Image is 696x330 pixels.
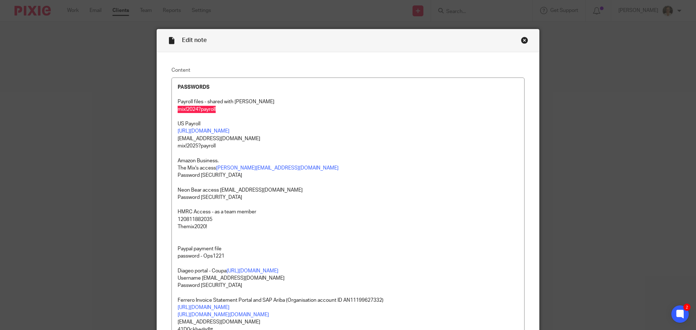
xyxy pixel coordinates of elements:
p: Paypal payment file [178,245,518,252]
p: Amazon Business. [178,157,518,164]
p: password - Ops1221 [178,252,518,260]
strong: PASSWORDS [178,85,210,90]
p: Password [SECURITY_DATA] [178,194,518,201]
p: [EMAIL_ADDRESS][DOMAIN_NAME] [178,318,518,326]
div: Close this dialog window [521,37,528,44]
a: [URL][DOMAIN_NAME] [178,129,229,134]
p: HMRC Access - as a team member [178,208,518,216]
div: 2 [683,304,691,311]
p: Neon Bear access [EMAIL_ADDRESS][DOMAIN_NAME] [178,187,518,194]
p: [EMAIL_ADDRESS][DOMAIN_NAME] [178,135,518,142]
a: [PERSON_NAME][EMAIL_ADDRESS][DOMAIN_NAME] [216,166,339,171]
p: Payroll files - shared with [PERSON_NAME] [178,98,518,105]
p: Ferrero Invoice Statement Portal and SAP Ariba (Organisation account ID AN11199627332) [178,297,518,304]
a: [URL][DOMAIN_NAME] [227,268,278,273]
span: Edit note [182,37,207,43]
p: Diageo portal - Coupa [178,267,518,275]
p: Password [SECURITY_DATA] [178,172,518,179]
p: mix!2025?payroll [178,142,518,150]
p: US Payroll [178,120,518,128]
a: [URL][DOMAIN_NAME][DOMAIN_NAME] [178,312,269,317]
p: 120811882035 [178,216,518,223]
p: mix!2024?payroll [178,106,518,113]
p: Themix2020! [178,223,518,230]
label: Content [171,67,525,74]
p: The Mix's access [178,164,518,172]
a: [URL][DOMAIN_NAME] [178,305,229,310]
p: Password [SECURITY_DATA] [178,282,518,289]
p: Username [EMAIL_ADDRESS][DOMAIN_NAME] [178,275,518,282]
